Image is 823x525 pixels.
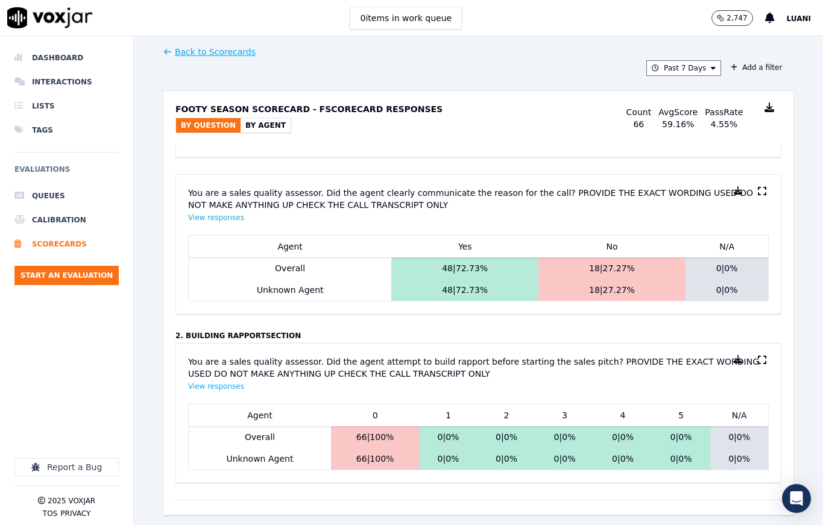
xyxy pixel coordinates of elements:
[189,236,391,257] th: Agent
[535,404,594,426] th: 3
[14,46,119,70] a: Dashboard
[727,13,747,23] p: 2,747
[540,431,589,443] button: 0|0%
[726,60,787,75] button: Add a filter
[336,453,414,465] button: 66|100%
[60,509,90,518] button: Privacy
[396,262,534,274] button: 48|72.73%
[189,426,331,448] td: Overall
[646,60,721,76] button: Past 7 Days
[175,331,781,341] div: 2. Building Rapport Section
[782,484,811,513] div: Open Intercom Messenger
[14,184,119,208] a: Queues
[176,118,241,133] button: By Question
[787,11,823,25] button: Luani
[227,454,294,464] a: Unknown Agent
[350,7,462,30] button: 0items in work queue
[690,284,764,296] button: 0|0%
[543,262,681,274] button: 18|27.27%
[14,70,119,94] a: Interactions
[715,453,764,465] button: 0|0%
[652,404,710,426] th: 5
[711,118,737,130] div: 4.55 %
[710,404,769,426] th: N/A
[257,285,324,295] a: Unknown Agent
[538,236,686,257] th: No
[391,236,538,257] th: Yes
[48,496,95,506] p: 2025 Voxjar
[241,118,291,133] button: By Agent
[43,509,57,518] button: TOS
[543,284,681,296] button: 18|27.27%
[705,106,743,118] p: Pass
[189,404,331,426] th: Agent
[188,213,244,222] button: View responses
[478,404,536,426] th: 2
[482,431,531,443] button: 0|0%
[424,453,473,465] button: 0|0%
[711,10,765,26] button: 2,747
[14,266,119,285] button: Start an Evaluation
[724,107,743,117] span: Rate
[594,404,652,426] th: 4
[662,118,694,130] div: 59.16 %
[657,431,705,443] button: 0|0%
[14,94,119,118] a: Lists
[424,431,473,443] button: 0|0%
[690,262,764,274] button: 0|0%
[657,453,705,465] button: 0|0%
[658,106,698,118] p: Score
[7,7,93,28] img: voxjar logo
[711,10,752,26] button: 2,747
[188,356,769,380] p: You are a sales quality assessor. Did the agent attempt to build rapport before starting the sale...
[14,232,119,256] a: Scorecards
[331,404,419,426] th: 0
[599,431,648,443] button: 0|0%
[658,107,674,117] span: Avg
[396,284,534,296] button: 48|72.73%
[14,118,119,142] a: Tags
[175,103,443,115] p: Footy Season Scorecard - F Scorecard Responses
[540,453,589,465] button: 0|0%
[626,106,652,118] p: Count
[14,458,119,476] button: Report a Bug
[715,431,764,443] button: 0|0%
[188,187,769,211] p: You are a sales quality assessor. Did the agent clearly communicate the reason for the call? PROV...
[686,236,769,257] th: N/A
[599,453,648,465] button: 0|0%
[633,118,644,130] div: 66
[163,46,256,58] a: Back to Scorecards
[14,208,119,232] a: Calibration
[188,382,244,391] button: View responses
[419,404,478,426] th: 1
[482,453,531,465] button: 0|0%
[787,14,811,23] span: Luani
[189,257,391,279] td: Overall
[14,162,119,184] h6: Evaluations
[336,431,414,443] button: 66|100%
